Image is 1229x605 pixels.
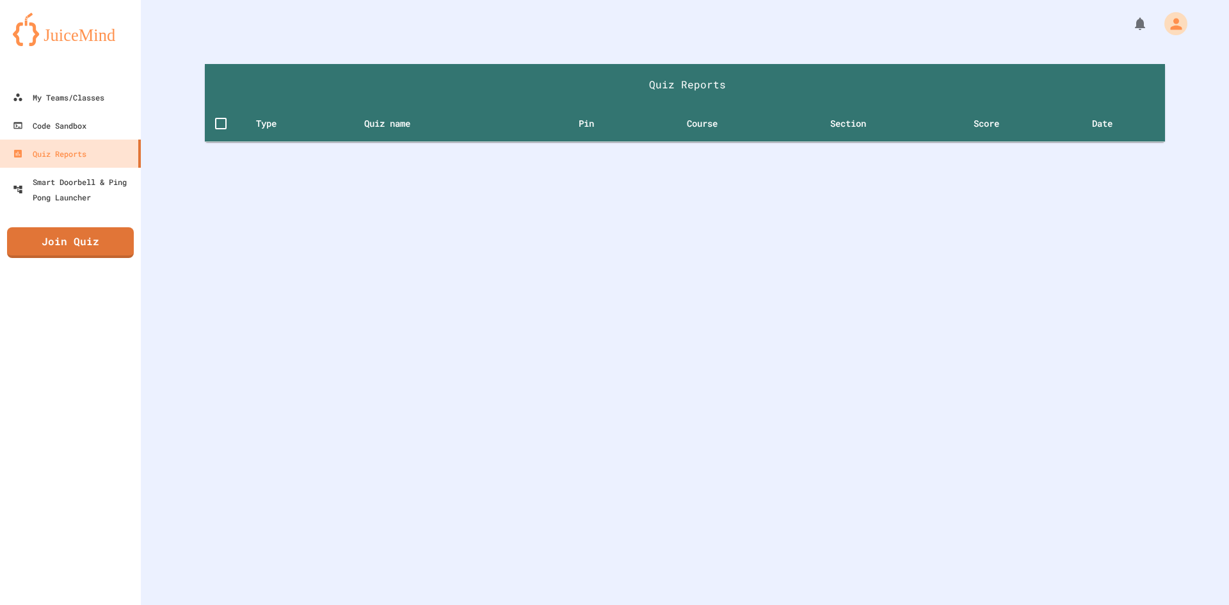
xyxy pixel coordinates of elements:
div: Smart Doorbell & Ping Pong Launcher [13,174,136,205]
span: Type [256,116,293,131]
span: Date [1092,116,1129,131]
img: logo-orange.svg [13,13,128,46]
span: Quiz name [364,116,427,131]
h1: Quiz Reports [215,77,1160,92]
span: Course [687,116,734,131]
iframe: chat widget [1123,498,1216,553]
span: Pin [579,116,611,131]
a: Join Quiz [7,227,134,258]
iframe: chat widget [1175,554,1216,592]
span: Section [830,116,883,131]
span: Score [974,116,1016,131]
div: My Teams/Classes [13,90,104,105]
div: Code Sandbox [13,118,86,133]
div: My Account [1151,9,1191,38]
div: Quiz Reports [13,146,86,161]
